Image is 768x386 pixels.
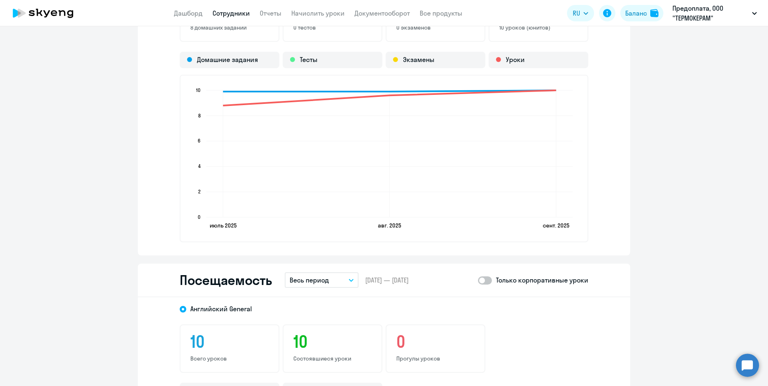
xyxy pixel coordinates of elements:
[190,304,252,313] span: Английский General
[672,3,749,23] p: Предоплата, ООО "ТЕРМОКЕРАМ"
[668,3,761,23] button: Предоплата, ООО "ТЕРМОКЕРАМ"
[260,9,281,17] a: Отчеты
[293,332,372,352] h3: 10
[291,9,345,17] a: Начислить уроки
[543,222,569,229] text: сент. 2025
[365,276,409,285] span: [DATE] — [DATE]
[573,8,580,18] span: RU
[213,9,250,17] a: Сотрудники
[293,24,372,31] p: 0 тестов
[285,272,359,288] button: Весь период
[396,24,475,31] p: 0 экзаменов
[378,222,401,229] text: авг. 2025
[620,5,663,21] button: Балансbalance
[650,9,658,17] img: balance
[198,214,201,220] text: 0
[625,8,647,18] div: Баланс
[420,9,462,17] a: Все продукты
[196,87,201,93] text: 10
[499,24,578,31] p: 10 уроков (юнитов)
[496,275,588,285] p: Только корпоративные уроки
[198,113,201,119] text: 8
[198,138,201,144] text: 6
[396,355,475,362] p: Прогулы уроков
[180,272,272,288] h2: Посещаемость
[198,163,201,169] text: 4
[290,275,329,285] p: Весь период
[293,355,372,362] p: Состоявшиеся уроки
[174,9,203,17] a: Дашборд
[190,355,269,362] p: Всего уроков
[386,52,485,68] div: Экзамены
[354,9,410,17] a: Документооборот
[180,52,279,68] div: Домашние задания
[190,332,269,352] h3: 10
[489,52,588,68] div: Уроки
[198,188,201,195] text: 2
[567,5,594,21] button: RU
[210,222,237,229] text: июль 2025
[190,24,269,31] p: 8 домашних заданий
[396,332,475,352] h3: 0
[283,52,382,68] div: Тесты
